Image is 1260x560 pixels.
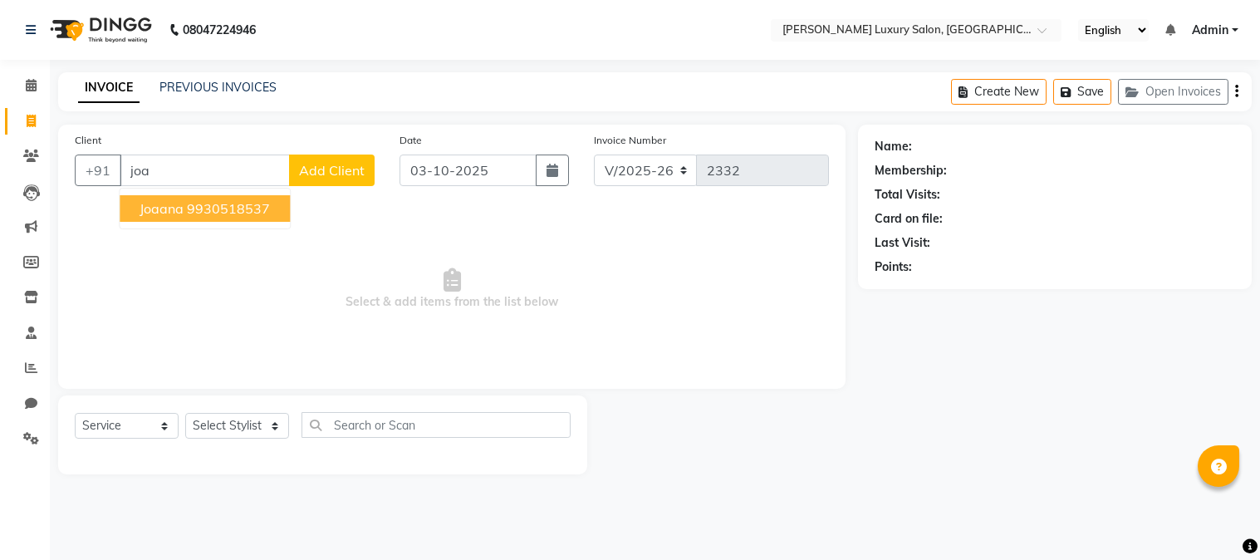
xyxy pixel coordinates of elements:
button: Save [1053,79,1111,105]
input: Search by Name/Mobile/Email/Code [120,155,290,186]
label: Date [400,133,422,148]
label: Invoice Number [594,133,666,148]
b: 08047224946 [183,7,256,53]
div: Name: [875,138,912,155]
input: Search or Scan [302,412,571,438]
label: Client [75,133,101,148]
button: Open Invoices [1118,79,1228,105]
span: Admin [1192,22,1228,39]
div: Membership: [875,162,947,179]
div: Card on file: [875,210,943,228]
a: PREVIOUS INVOICES [159,80,277,95]
span: Select & add items from the list below [75,206,829,372]
span: Add Client [299,162,365,179]
ngb-highlight: 9930518537 [187,200,270,217]
iframe: chat widget [1190,494,1243,543]
img: logo [42,7,156,53]
button: Add Client [289,155,375,186]
span: joaana [140,200,184,217]
div: Total Visits: [875,186,940,204]
button: +91 [75,155,121,186]
div: Last Visit: [875,234,930,252]
a: INVOICE [78,73,140,103]
button: Create New [951,79,1047,105]
div: Points: [875,258,912,276]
